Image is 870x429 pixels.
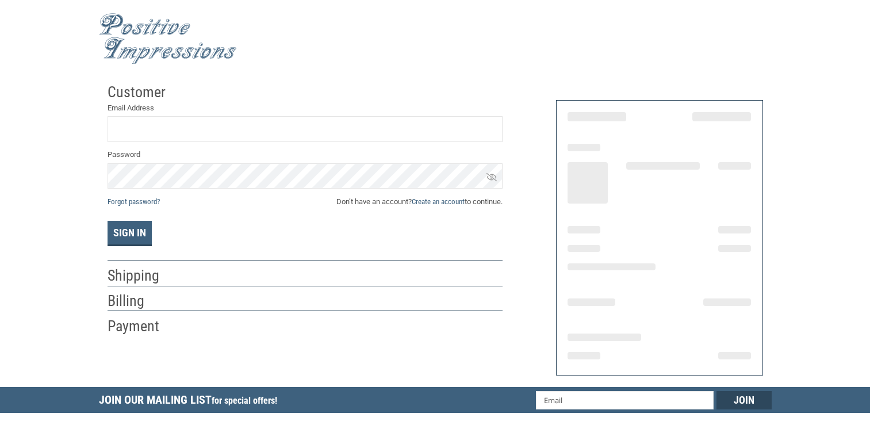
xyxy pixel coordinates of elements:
[716,391,772,409] input: Join
[108,266,175,285] h2: Shipping
[108,83,175,102] h2: Customer
[108,221,152,246] button: Sign In
[412,197,465,206] a: Create an account
[212,395,277,406] span: for special offers!
[108,317,175,336] h2: Payment
[108,102,503,114] label: Email Address
[108,292,175,311] h2: Billing
[108,197,160,206] a: Forgot password?
[99,13,237,64] img: Positive Impressions
[536,391,714,409] input: Email
[99,387,283,416] h5: Join Our Mailing List
[108,149,503,160] label: Password
[336,196,503,208] span: Don’t have an account? to continue.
